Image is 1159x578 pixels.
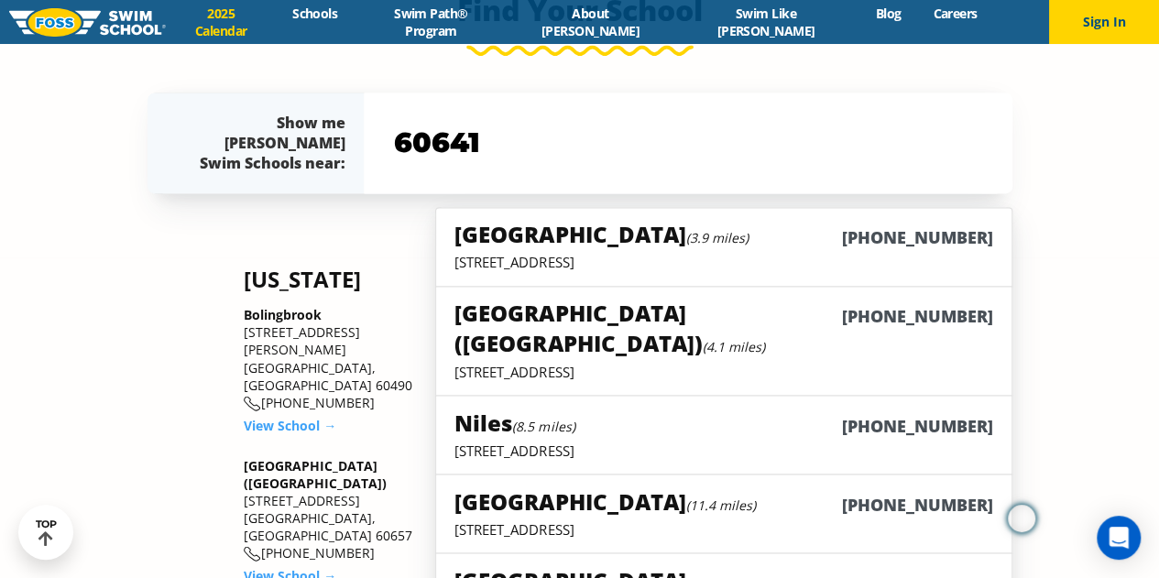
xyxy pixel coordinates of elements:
small: (4.1 miles) [702,338,764,355]
p: [STREET_ADDRESS] [454,253,992,271]
a: [GEOGRAPHIC_DATA](11.4 miles)[PHONE_NUMBER][STREET_ADDRESS] [435,474,1011,553]
h5: [GEOGRAPHIC_DATA] [454,219,748,249]
h6: [PHONE_NUMBER] [842,493,993,516]
p: [STREET_ADDRESS] [454,362,992,380]
small: (8.5 miles) [512,417,574,434]
a: Schools [277,5,354,22]
p: [STREET_ADDRESS] [454,441,992,459]
a: 2025 Calendar [166,5,277,39]
a: [GEOGRAPHIC_DATA] ([GEOGRAPHIC_DATA])(4.1 miles)[PHONE_NUMBER][STREET_ADDRESS] [435,286,1011,396]
h5: [GEOGRAPHIC_DATA] [454,485,755,516]
a: Careers [917,5,993,22]
h6: [PHONE_NUMBER] [842,305,993,358]
a: About [PERSON_NAME] [508,5,672,39]
div: TOP [36,518,57,547]
img: FOSS Swim School Logo [9,8,166,37]
small: (3.9 miles) [685,229,748,246]
p: [STREET_ADDRESS] [454,519,992,538]
a: Swim Path® Program [354,5,508,39]
a: Niles(8.5 miles)[PHONE_NUMBER][STREET_ADDRESS] [435,395,1011,474]
div: Show me [PERSON_NAME] Swim Schools near: [184,113,345,173]
a: Swim Like [PERSON_NAME] [672,5,859,39]
h6: [PHONE_NUMBER] [842,414,993,437]
div: Open Intercom Messenger [1097,516,1141,560]
a: Blog [859,5,917,22]
h5: Niles [454,407,574,437]
h5: [GEOGRAPHIC_DATA] ([GEOGRAPHIC_DATA]) [454,298,841,358]
small: (11.4 miles) [685,496,755,513]
input: YOUR ZIP CODE [389,116,987,169]
a: [GEOGRAPHIC_DATA](3.9 miles)[PHONE_NUMBER][STREET_ADDRESS] [435,207,1011,287]
h6: [PHONE_NUMBER] [842,226,993,249]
